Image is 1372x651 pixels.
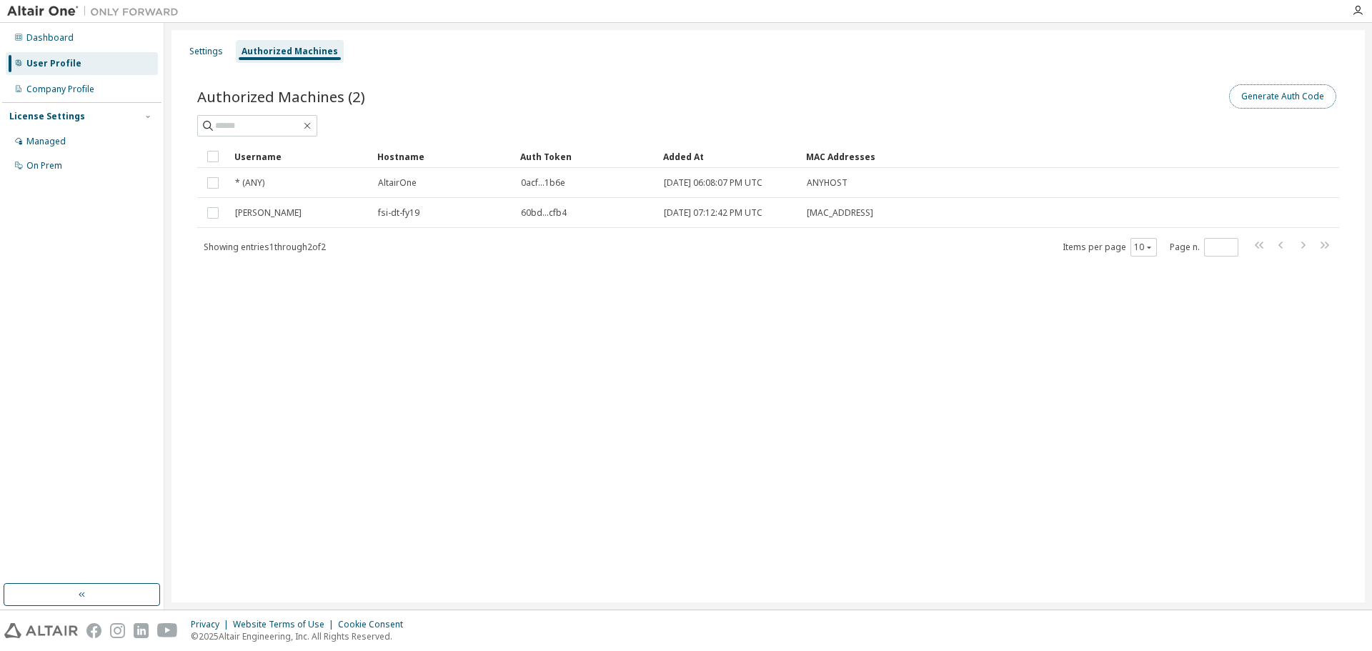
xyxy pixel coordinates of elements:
[191,619,233,630] div: Privacy
[807,207,873,219] span: [MAC_ADDRESS]
[26,160,62,172] div: On Prem
[134,623,149,638] img: linkedin.svg
[9,111,85,122] div: License Settings
[235,177,264,189] span: * (ANY)
[234,145,366,168] div: Username
[235,207,302,219] span: [PERSON_NAME]
[204,241,326,253] span: Showing entries 1 through 2 of 2
[664,177,762,189] span: [DATE] 06:08:07 PM UTC
[378,207,419,219] span: fsi-dt-fy19
[521,177,565,189] span: 0acf...1b6e
[189,46,223,57] div: Settings
[663,145,795,168] div: Added At
[7,4,186,19] img: Altair One
[807,177,847,189] span: ANYHOST
[157,623,178,638] img: youtube.svg
[26,58,81,69] div: User Profile
[520,145,652,168] div: Auth Token
[197,86,365,106] span: Authorized Machines (2)
[378,177,417,189] span: AltairOne
[1063,238,1157,257] span: Items per page
[191,630,412,642] p: © 2025 Altair Engineering, Inc. All Rights Reserved.
[242,46,338,57] div: Authorized Machines
[521,207,567,219] span: 60bd...cfb4
[26,32,74,44] div: Dashboard
[1229,84,1336,109] button: Generate Auth Code
[86,623,101,638] img: facebook.svg
[4,623,78,638] img: altair_logo.svg
[110,623,125,638] img: instagram.svg
[664,207,762,219] span: [DATE] 07:12:42 PM UTC
[233,619,338,630] div: Website Terms of Use
[1170,238,1238,257] span: Page n.
[26,136,66,147] div: Managed
[377,145,509,168] div: Hostname
[806,145,1189,168] div: MAC Addresses
[1134,242,1153,253] button: 10
[26,84,94,95] div: Company Profile
[338,619,412,630] div: Cookie Consent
